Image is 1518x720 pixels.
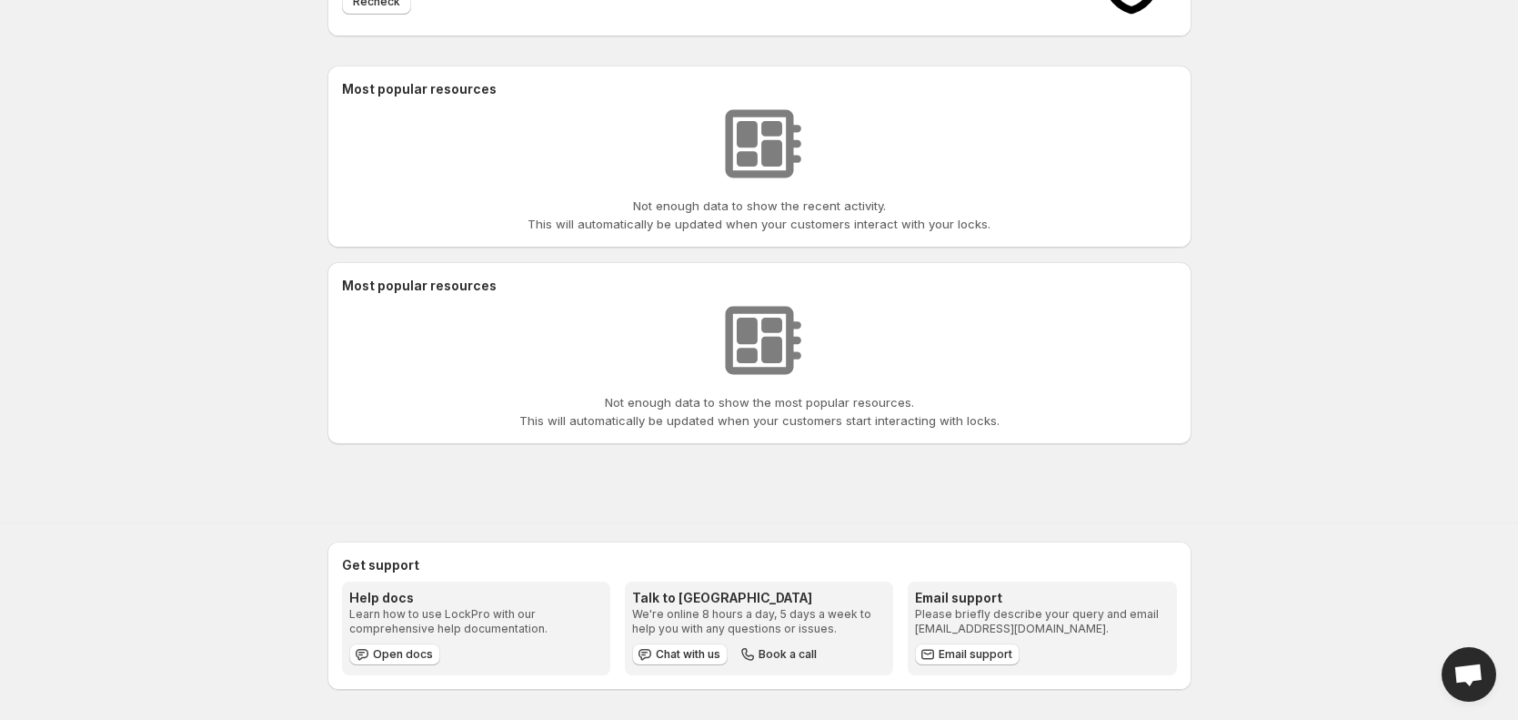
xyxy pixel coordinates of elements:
a: Open docs [349,644,440,665]
h2: Most popular resources [342,277,1177,295]
img: No resources found [714,98,805,189]
p: Not enough data to show the most popular resources. This will automatically be updated when your ... [519,393,1000,430]
span: Book a call [759,647,817,662]
h3: Email support [915,589,1169,607]
img: No resources found [714,295,805,386]
p: Please briefly describe your query and email [EMAIL_ADDRESS][DOMAIN_NAME]. [915,607,1169,636]
h3: Help docs [349,589,603,607]
span: Email support [939,647,1012,662]
h3: Talk to [GEOGRAPHIC_DATA] [632,589,886,607]
p: We're online 8 hours a day, 5 days a week to help you with any questions or issues. [632,607,886,636]
h2: Most popular resources [342,80,1177,98]
span: Open docs [373,647,433,662]
a: Open chat [1442,647,1496,702]
button: Chat with us [632,644,728,665]
a: Email support [915,644,1020,665]
span: Chat with us [656,647,720,662]
button: Book a call [735,644,824,665]
p: Not enough data to show the recent activity. This will automatically be updated when your custome... [528,197,990,233]
h2: Get support [342,556,1177,574]
p: Learn how to use LockPro with our comprehensive help documentation. [349,607,603,636]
